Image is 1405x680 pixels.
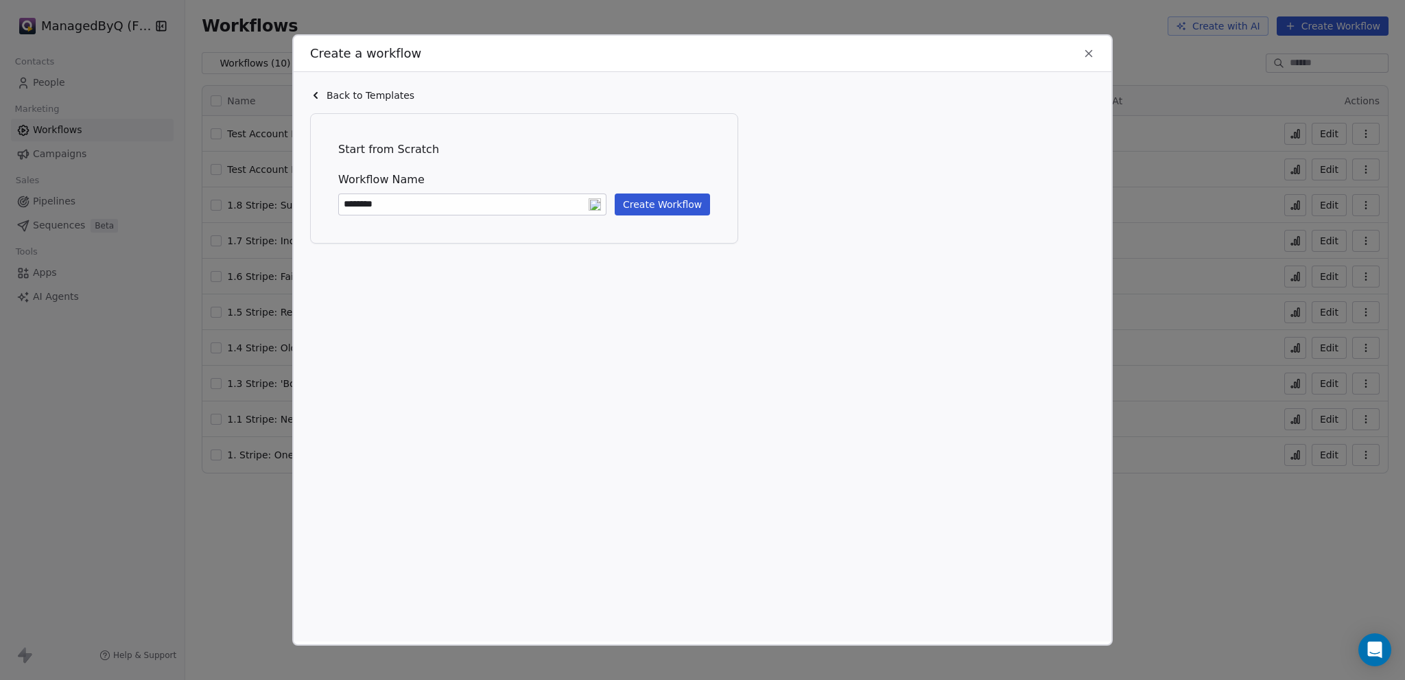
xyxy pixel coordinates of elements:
[310,45,421,62] span: Create a workflow
[1358,633,1391,666] div: Open Intercom Messenger
[615,194,710,215] button: Create Workflow
[338,141,710,158] span: Start from Scratch
[338,172,710,188] span: Workflow Name
[327,89,414,102] span: Back to Templates
[589,198,601,211] img: 19.png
